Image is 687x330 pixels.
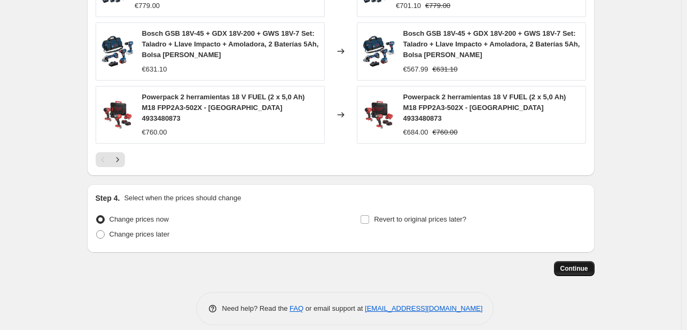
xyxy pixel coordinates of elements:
[142,64,167,75] div: €631.10
[365,304,482,312] a: [EMAIL_ADDRESS][DOMAIN_NAME]
[290,304,303,312] a: FAQ
[96,193,120,203] h2: Step 4.
[110,152,125,167] button: Next
[403,127,428,138] div: €684.00
[303,304,365,312] span: or email support at
[403,64,428,75] div: €567.99
[142,127,167,138] div: €760.00
[554,261,595,276] button: Continue
[396,1,421,11] div: €701.10
[403,93,566,122] span: Powerpack 2 herramientas 18 V FUEL (2 x 5,0 Ah) M18 FPP2A3-502X - [GEOGRAPHIC_DATA] 4933480873
[363,35,395,67] img: 61Yof1sv5dL_80x.jpg
[96,152,125,167] nav: Pagination
[110,215,169,223] span: Change prices now
[110,230,170,238] span: Change prices later
[363,99,395,131] img: 61z_Itqt91L_80x.jpg
[222,304,290,312] span: Need help? Read the
[102,99,134,131] img: 61z_Itqt91L_80x.jpg
[102,35,134,67] img: 61Yof1sv5dL_80x.jpg
[433,127,458,138] strike: €760.00
[433,64,458,75] strike: €631.10
[560,264,588,273] span: Continue
[425,1,450,11] strike: €779.00
[403,29,580,59] span: Bosch GSB 18V-45 + GDX 18V-200 + GWS 18V-7 Set: Taladro + Llave Impacto + Amoladora, 2 Baterías 5...
[374,215,466,223] span: Revert to original prices later?
[142,29,319,59] span: Bosch GSB 18V-45 + GDX 18V-200 + GWS 18V-7 Set: Taladro + Llave Impacto + Amoladora, 2 Baterías 5...
[124,193,241,203] p: Select when the prices should change
[135,1,160,11] div: €779.00
[142,93,305,122] span: Powerpack 2 herramientas 18 V FUEL (2 x 5,0 Ah) M18 FPP2A3-502X - [GEOGRAPHIC_DATA] 4933480873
